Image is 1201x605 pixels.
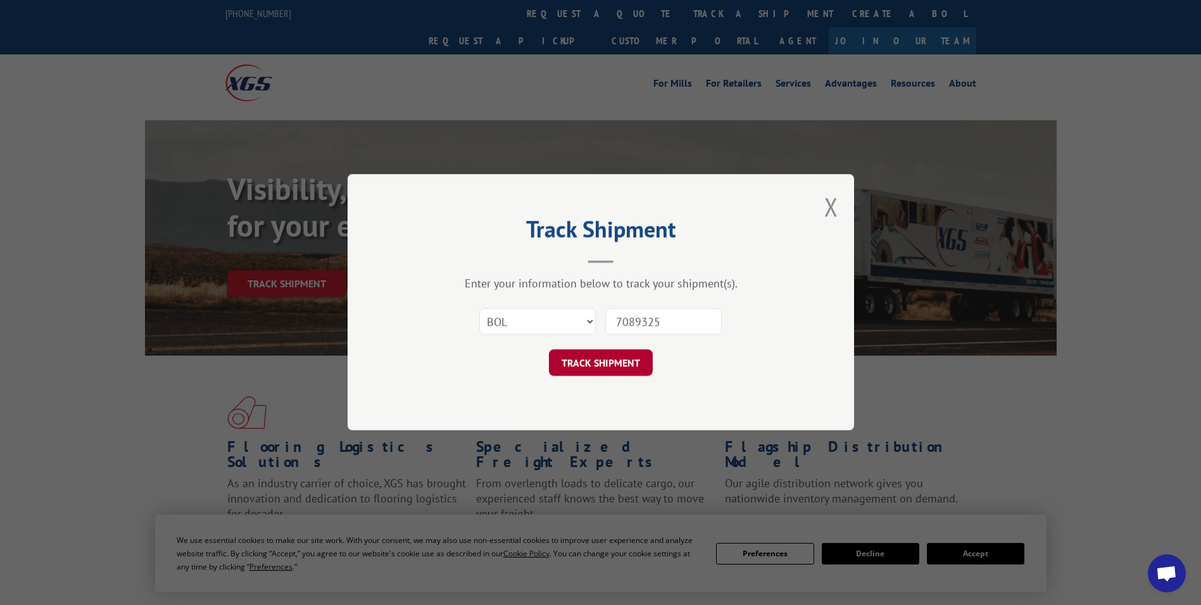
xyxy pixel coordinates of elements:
div: Enter your information below to track your shipment(s). [411,277,791,291]
div: Open chat [1148,554,1186,592]
input: Number(s) [605,309,722,335]
h2: Track Shipment [411,220,791,244]
button: TRACK SHIPMENT [549,350,653,377]
button: Close modal [824,190,838,223]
